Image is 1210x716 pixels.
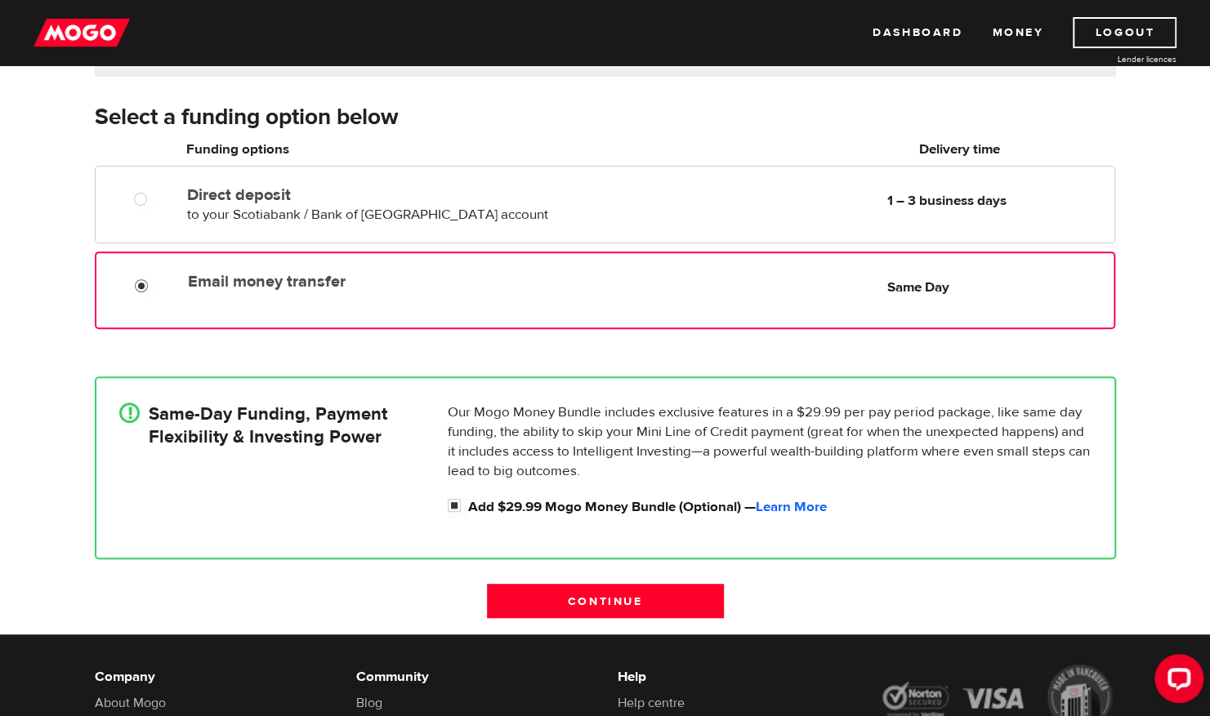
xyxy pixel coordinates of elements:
[187,185,563,205] label: Direct deposit
[95,105,1116,131] h3: Select a funding option below
[448,497,468,518] input: Add $29.99 Mogo Money Bundle (Optional) &mdash; <a id="loan_application_mini_bundle_learn_more" h...
[187,206,548,224] span: to your Scotiabank / Bank of [GEOGRAPHIC_DATA] account
[448,402,1092,481] p: Our Mogo Money Bundle includes exclusive features in a $29.99 per pay period package, like same d...
[95,695,166,711] a: About Mogo
[1073,17,1177,48] a: Logout
[356,667,593,687] h6: Community
[487,584,724,618] input: Continue
[886,278,949,296] b: Same Day
[95,667,332,687] h6: Company
[618,695,685,711] a: Help centre
[186,140,563,159] h6: Funding options
[873,17,962,48] a: Dashboard
[149,402,387,448] h4: Same-Day Funding, Payment Flexibility & Investing Power
[618,667,855,687] h6: Help
[188,272,563,291] label: Email money transfer
[356,695,382,711] a: Blog
[1141,647,1210,716] iframe: LiveChat chat widget
[1054,53,1177,65] a: Lender licences
[992,17,1043,48] a: Money
[887,192,1007,210] b: 1 – 3 business days
[119,402,140,423] div: !
[756,498,827,516] a: Learn More
[810,140,1110,159] h6: Delivery time
[468,497,1092,517] label: Add $29.99 Mogo Money Bundle (Optional) —
[33,17,130,48] img: mogo_logo-11ee424be714fa7cbb0f0f49df9e16ec.png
